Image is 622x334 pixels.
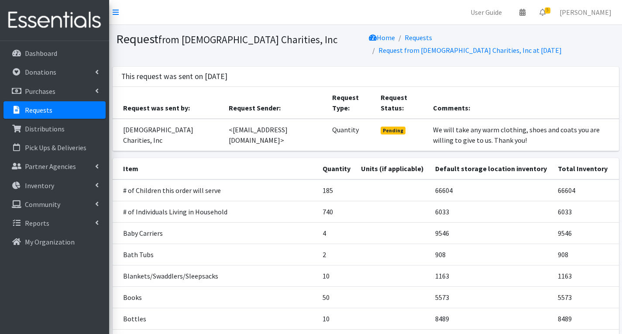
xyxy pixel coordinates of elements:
th: Request Type: [327,87,375,119]
a: Inventory [3,177,106,194]
td: 10 [317,308,356,329]
td: 8489 [553,308,619,329]
a: My Organization [3,233,106,251]
a: 5 [533,3,553,21]
th: Total Inventory [553,158,619,179]
p: Requests [25,106,52,114]
td: 6033 [430,201,553,222]
td: 740 [317,201,356,222]
a: Distributions [3,120,106,138]
a: Requests [405,33,432,42]
h1: Request [116,31,363,47]
td: 66604 [553,179,619,201]
td: Baby Carriers [113,222,317,244]
th: Item [113,158,317,179]
td: 1163 [553,265,619,286]
p: Community [25,200,60,209]
th: Request Sender: [223,87,327,119]
th: Request was sent by: [113,87,223,119]
a: Donations [3,63,106,81]
a: Dashboard [3,45,106,62]
td: [DEMOGRAPHIC_DATA] Charities, Inc [113,119,223,151]
th: Default storage location inventory [430,158,553,179]
th: Quantity [317,158,356,179]
td: 908 [430,244,553,265]
span: 5 [545,7,550,14]
a: Requests [3,101,106,119]
p: Dashboard [25,49,57,58]
a: Reports [3,214,106,232]
a: [PERSON_NAME] [553,3,619,21]
td: 9546 [430,222,553,244]
td: # of Children this order will serve [113,179,317,201]
td: Bath Tubs [113,244,317,265]
a: Pick Ups & Deliveries [3,139,106,156]
img: HumanEssentials [3,6,106,35]
td: 4 [317,222,356,244]
h3: This request was sent on [DATE] [121,72,227,81]
td: 50 [317,286,356,308]
span: Pending [381,127,406,134]
td: Blankets/Swaddlers/Sleepsacks [113,265,317,286]
td: 6033 [553,201,619,222]
td: 9546 [553,222,619,244]
p: Donations [25,68,56,76]
td: 5573 [553,286,619,308]
a: Community [3,196,106,213]
td: # of Individuals Living in Household [113,201,317,222]
th: Units (if applicable) [356,158,430,179]
th: Comments: [428,87,619,119]
td: 185 [317,179,356,201]
td: Quantity [327,119,375,151]
p: Purchases [25,87,55,96]
a: User Guide [464,3,509,21]
a: Home [369,33,395,42]
p: My Organization [25,238,75,246]
p: Distributions [25,124,65,133]
p: Reports [25,219,49,227]
td: <[EMAIL_ADDRESS][DOMAIN_NAME]> [223,119,327,151]
td: 66604 [430,179,553,201]
p: Partner Agencies [25,162,76,171]
a: Request from [DEMOGRAPHIC_DATA] Charities, Inc at [DATE] [378,46,562,55]
a: Purchases [3,83,106,100]
td: 5573 [430,286,553,308]
td: 2 [317,244,356,265]
th: Request Status: [375,87,427,119]
p: Inventory [25,181,54,190]
small: from [DEMOGRAPHIC_DATA] Charities, Inc [158,33,337,46]
td: 1163 [430,265,553,286]
td: 908 [553,244,619,265]
p: Pick Ups & Deliveries [25,143,86,152]
td: Bottles [113,308,317,329]
td: Books [113,286,317,308]
td: 10 [317,265,356,286]
a: Partner Agencies [3,158,106,175]
td: 8489 [430,308,553,329]
td: We will take any warm clothing, shoes and coats you are willing to give to us. Thank you! [428,119,619,151]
